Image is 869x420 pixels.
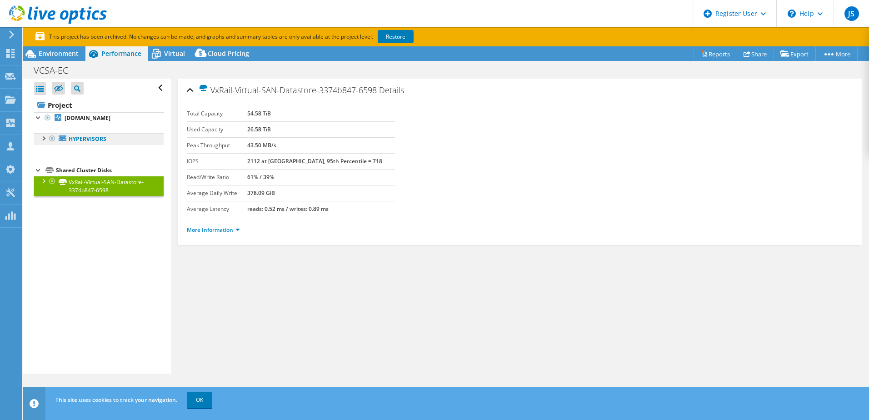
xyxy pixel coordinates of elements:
p: This project has been archived. No changes can be made, and graphs and summary tables are only av... [35,32,481,42]
span: Environment [39,49,79,58]
b: [DOMAIN_NAME] [65,114,110,122]
b: 378.09 GiB [247,189,275,197]
div: Shared Cluster Disks [56,165,164,176]
span: VxRail-Virtual-SAN-Datastore-3374b847-6598 [199,85,377,95]
b: 43.50 MB/s [247,141,276,149]
a: Export [774,47,816,61]
label: Used Capacity [187,125,247,134]
span: This site uses cookies to track your navigation. [55,396,177,404]
span: JS [844,6,859,21]
a: [DOMAIN_NAME] [34,112,164,124]
b: 26.58 TiB [247,125,271,133]
label: Peak Throughput [187,141,247,150]
b: 61% / 39% [247,173,274,181]
b: reads: 0.52 ms / writes: 0.89 ms [247,205,329,213]
h1: VCSA-EC [30,65,82,75]
label: IOPS [187,157,247,166]
a: More [815,47,858,61]
label: Total Capacity [187,109,247,118]
b: 2112 at [GEOGRAPHIC_DATA], 95th Percentile = 718 [247,157,382,165]
label: Average Latency [187,205,247,214]
a: Restore [378,30,414,43]
a: More Information [187,226,240,234]
a: VxRail-Virtual-SAN-Datastore-3374b847-6598 [34,176,164,196]
span: Details [379,85,404,95]
svg: \n [788,10,796,18]
label: Average Daily Write [187,189,247,198]
b: 54.58 TiB [247,110,271,117]
a: Hypervisors [34,133,164,145]
span: Performance [101,49,141,58]
label: Read/Write Ratio [187,173,247,182]
a: Project [34,98,164,112]
span: Cloud Pricing [208,49,249,58]
a: Reports [694,47,737,61]
a: OK [187,392,212,408]
span: Virtual [164,49,185,58]
a: Share [737,47,774,61]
